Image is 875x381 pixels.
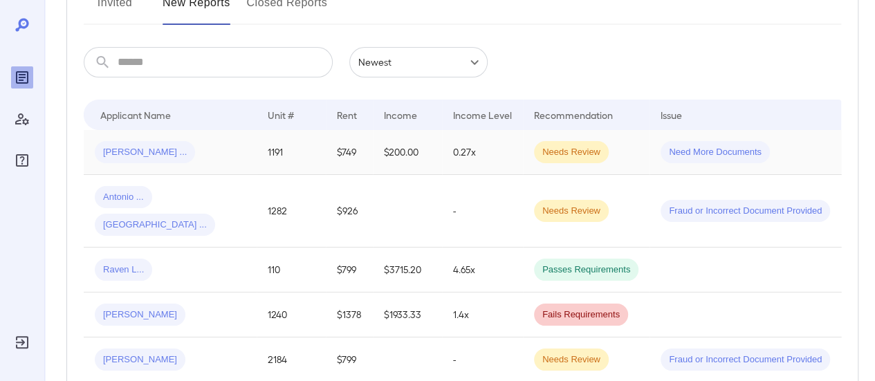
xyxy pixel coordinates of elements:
[661,106,683,123] div: Issue
[661,146,770,159] span: Need More Documents
[257,130,326,175] td: 1191
[11,149,33,171] div: FAQ
[326,292,373,337] td: $1378
[257,248,326,292] td: 110
[373,292,442,337] td: $1933.33
[337,106,359,123] div: Rent
[326,248,373,292] td: $799
[534,353,609,366] span: Needs Review
[442,175,523,248] td: -
[95,263,152,277] span: Raven L...
[95,146,195,159] span: [PERSON_NAME] ...
[373,130,442,175] td: $200.00
[534,263,638,277] span: Passes Requirements
[11,66,33,89] div: Reports
[95,191,152,204] span: Antonio ...
[268,106,294,123] div: Unit #
[442,130,523,175] td: 0.27x
[257,292,326,337] td: 1240
[661,205,830,218] span: Fraud or Incorrect Document Provided
[100,106,171,123] div: Applicant Name
[534,308,628,322] span: Fails Requirements
[11,108,33,130] div: Manage Users
[442,248,523,292] td: 4.65x
[534,106,613,123] div: Recommendation
[384,106,417,123] div: Income
[11,331,33,353] div: Log Out
[661,353,830,366] span: Fraud or Incorrect Document Provided
[442,292,523,337] td: 1.4x
[326,175,373,248] td: $926
[453,106,512,123] div: Income Level
[95,308,185,322] span: [PERSON_NAME]
[373,248,442,292] td: $3715.20
[534,146,609,159] span: Needs Review
[326,130,373,175] td: $749
[95,353,185,366] span: [PERSON_NAME]
[349,47,488,77] div: Newest
[534,205,609,218] span: Needs Review
[257,175,326,248] td: 1282
[95,219,215,232] span: [GEOGRAPHIC_DATA] ...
